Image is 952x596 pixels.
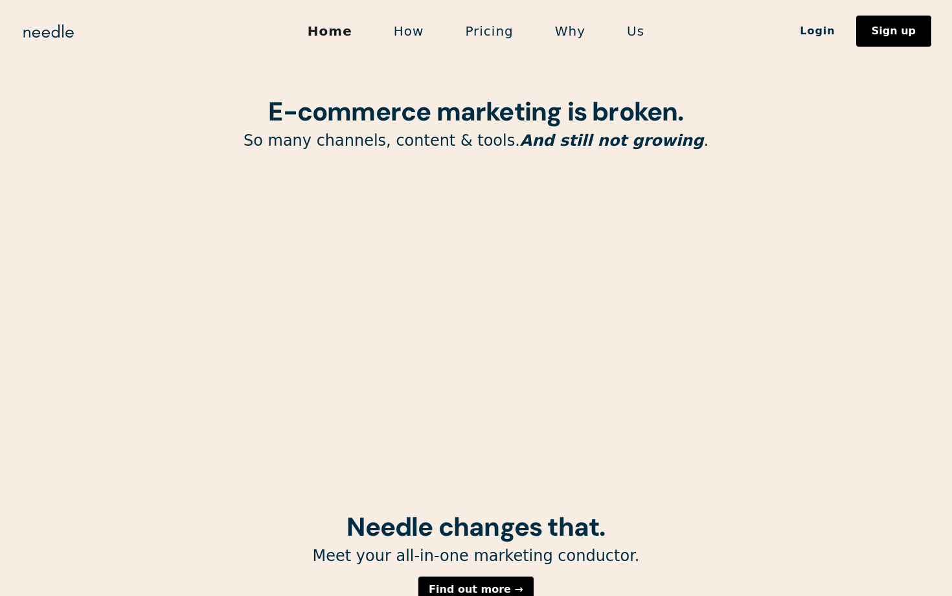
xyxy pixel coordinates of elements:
strong: E-commerce marketing is broken. [268,95,683,128]
a: Why [534,17,606,45]
div: Sign up [872,26,916,36]
p: Meet your all-in-one marketing conductor. [146,546,806,566]
a: Sign up [856,16,931,47]
a: Login [779,20,856,42]
a: How [373,17,445,45]
em: And still not growing [520,132,704,150]
strong: Needle changes that. [346,510,605,544]
div: Find out more → [429,584,523,595]
a: Us [606,17,665,45]
p: So many channels, content & tools. . [146,131,806,151]
a: Pricing [444,17,534,45]
a: Home [287,17,373,45]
